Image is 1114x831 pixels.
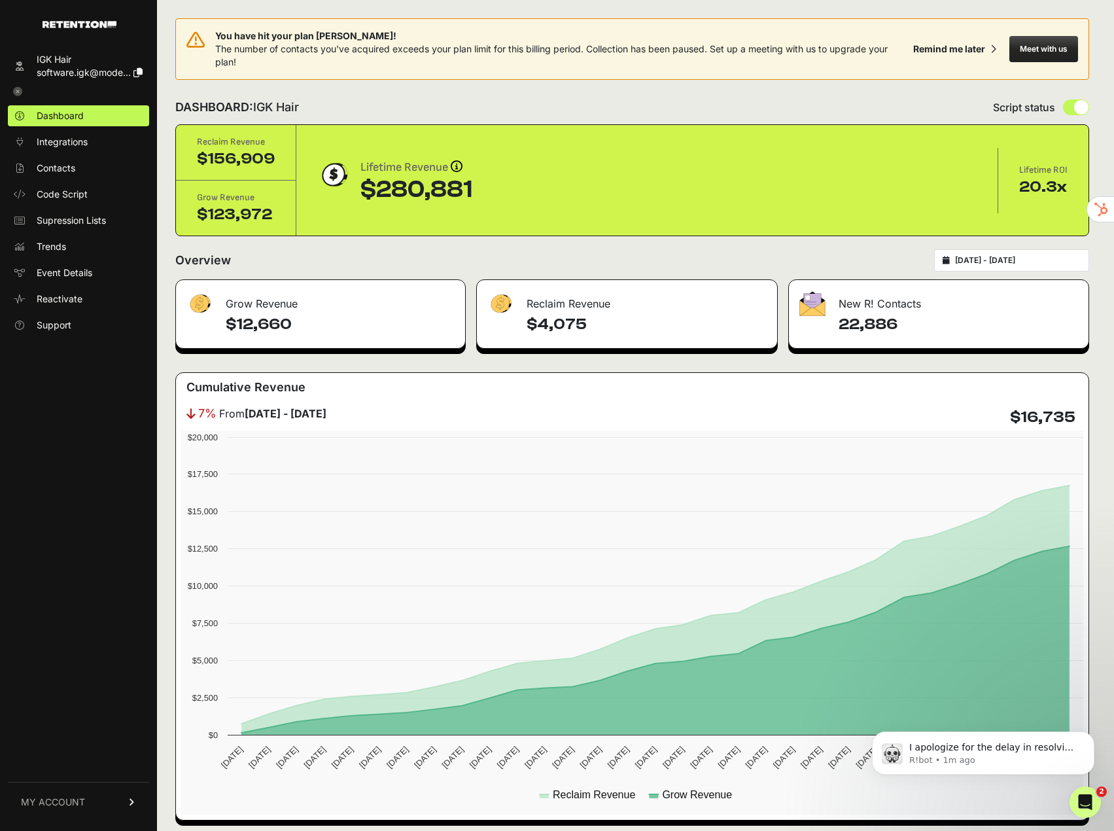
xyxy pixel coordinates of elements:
[37,292,82,306] span: Reactivate
[8,132,149,152] a: Integrations
[37,67,131,78] span: software.igk@mode...
[578,745,603,770] text: [DATE]
[188,469,218,479] text: $17,500
[771,745,797,770] text: [DATE]
[37,162,75,175] span: Contacts
[219,745,245,770] text: [DATE]
[57,50,226,62] p: Message from R!bot, sent 1m ago
[527,314,767,335] h4: $4,075
[37,319,71,332] span: Support
[198,404,217,423] span: 7%
[799,745,824,770] text: [DATE]
[37,53,143,66] div: IGK Hair
[8,315,149,336] a: Support
[274,745,300,770] text: [DATE]
[8,289,149,309] a: Reactivate
[913,43,985,56] div: Remind me later
[1010,407,1075,428] h4: $16,735
[175,251,231,270] h2: Overview
[197,191,275,204] div: Grow Revenue
[633,745,659,770] text: [DATE]
[226,314,455,335] h4: $12,660
[37,240,66,253] span: Trends
[219,406,326,421] span: From
[37,214,106,227] span: Supression Lists
[716,745,741,770] text: [DATE]
[799,291,826,316] img: fa-envelope-19ae18322b30453b285274b1b8af3d052b27d846a4fbe8435d1a52b978f639a2.png
[188,544,218,554] text: $12,500
[606,745,631,770] text: [DATE]
[661,745,686,770] text: [DATE]
[357,745,383,770] text: [DATE]
[192,693,218,703] text: $2,500
[186,378,305,397] h3: Cumulative Revenue
[8,210,149,231] a: Supression Lists
[553,789,635,800] text: Reclaim Revenue
[744,745,769,770] text: [DATE]
[385,745,410,770] text: [DATE]
[8,105,149,126] a: Dashboard
[186,291,213,317] img: fa-dollar-13500eef13a19c4ab2b9ed9ad552e47b0d9fc28b02b83b90ba0e00f96d6372e9.png
[1009,36,1078,62] button: Meet with us
[1019,164,1068,177] div: Lifetime ROI
[523,745,548,770] text: [DATE]
[192,656,218,665] text: $5,000
[662,789,732,800] text: Grow Revenue
[688,745,714,770] text: [DATE]
[215,43,888,67] span: The number of contacts you've acquired exceeds your plan limit for this billing period. Collectio...
[188,433,218,442] text: $20,000
[8,158,149,179] a: Contacts
[468,745,493,770] text: [DATE]
[412,745,438,770] text: [DATE]
[176,280,465,319] div: Grow Revenue
[197,204,275,225] div: $123,972
[360,158,472,177] div: Lifetime Revenue
[317,158,350,191] img: dollar-coin-05c43ed7efb7bc0c12610022525b4bbbb207c7efeef5aecc26f025e68dcafac9.png
[477,280,778,319] div: Reclaim Revenue
[209,730,218,740] text: $0
[826,745,852,770] text: [DATE]
[302,745,328,770] text: [DATE]
[908,37,1001,61] button: Remind me later
[245,407,326,420] strong: [DATE] - [DATE]
[1096,787,1107,797] span: 2
[192,618,218,628] text: $7,500
[330,745,355,770] text: [DATE]
[57,38,224,139] span: I apologize for the delay in resolving your Prima integration issue and understand the urgency to...
[8,262,149,283] a: Event Details
[1070,787,1101,818] iframe: Intercom live chat
[188,581,218,591] text: $10,000
[1019,177,1068,198] div: 20.3x
[8,49,149,83] a: IGK Hair software.igk@mode...
[215,29,908,43] span: You have hit your plan [PERSON_NAME]!
[253,100,299,114] span: IGK Hair
[487,291,513,317] img: fa-dollar-13500eef13a19c4ab2b9ed9ad552e47b0d9fc28b02b83b90ba0e00f96d6372e9.png
[188,506,218,516] text: $15,000
[839,314,1078,335] h4: 22,886
[37,266,92,279] span: Event Details
[993,99,1055,115] span: Script status
[43,21,116,28] img: Retention.com
[8,236,149,257] a: Trends
[37,109,84,122] span: Dashboard
[440,745,465,770] text: [DATE]
[37,135,88,149] span: Integrations
[21,796,85,809] span: MY ACCOUNT
[197,135,275,149] div: Reclaim Revenue
[197,149,275,169] div: $156,909
[360,177,472,203] div: $280,881
[550,745,576,770] text: [DATE]
[247,745,272,770] text: [DATE]
[37,188,88,201] span: Code Script
[8,184,149,205] a: Code Script
[175,98,299,116] h2: DASHBOARD:
[8,782,149,822] a: MY ACCOUNT
[852,704,1114,796] iframe: Intercom notifications message
[789,280,1088,319] div: New R! Contacts
[495,745,521,770] text: [DATE]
